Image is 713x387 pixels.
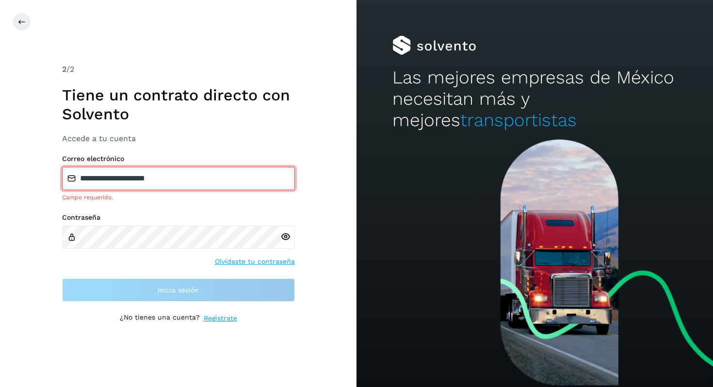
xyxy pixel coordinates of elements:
label: Correo electrónico [62,155,295,163]
label: Contraseña [62,213,295,222]
a: Regístrate [204,313,237,323]
div: /2 [62,64,295,75]
h2: Las mejores empresas de México necesitan más y mejores [392,67,678,131]
a: Olvidaste tu contraseña [215,257,295,267]
span: 2 [62,64,66,74]
span: transportistas [460,110,577,130]
p: ¿No tienes una cuenta? [120,313,200,323]
div: Campo requerido. [62,193,295,202]
h1: Tiene un contrato directo con Solvento [62,86,295,123]
button: Inicia sesión [62,278,295,302]
span: Inicia sesión [158,287,199,293]
h3: Accede a tu cuenta [62,134,295,143]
